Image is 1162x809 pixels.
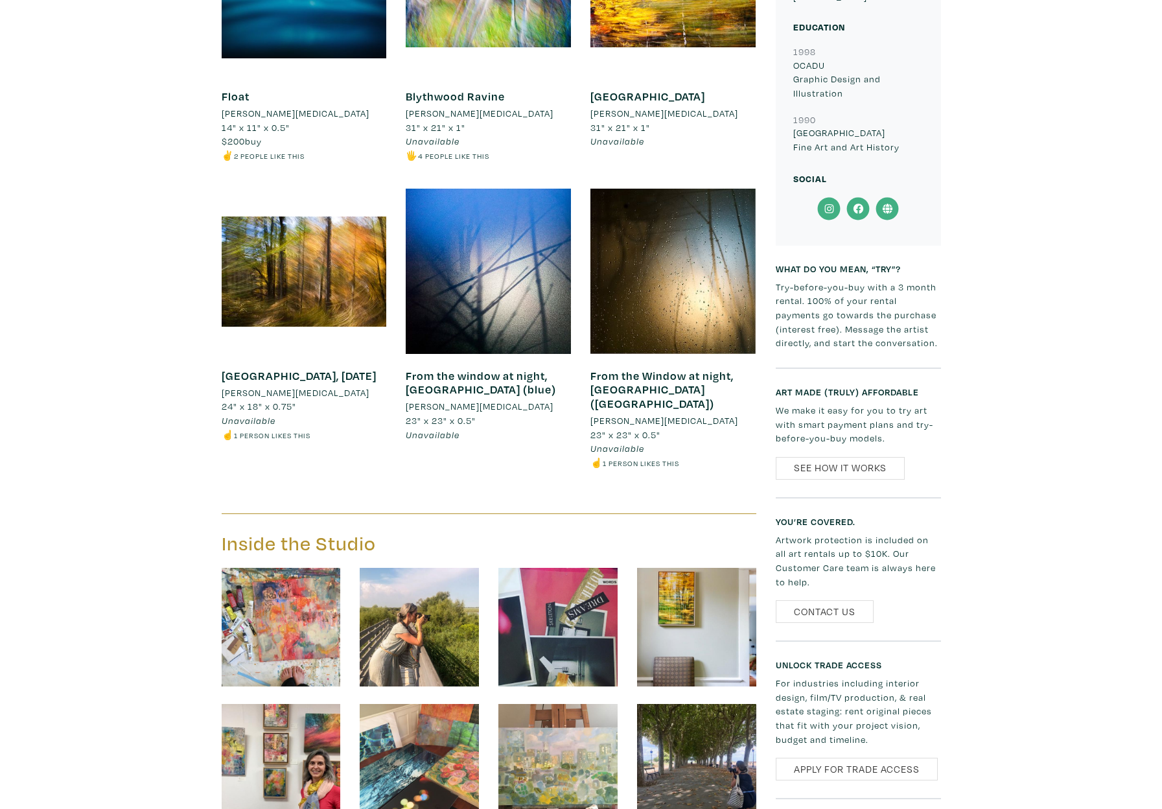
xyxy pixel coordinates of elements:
[776,280,941,350] p: Try-before-you-buy with a 3 month rental. 100% of your rental payments go towards the purchase (i...
[222,148,387,163] li: ✌️
[222,121,290,134] span: 14" x 11" x 0.5"
[776,533,941,589] p: Artwork protection is included on all art rentals up to $10K. Our Customer Care team is always he...
[406,106,571,121] a: [PERSON_NAME][MEDICAL_DATA]
[776,600,874,623] a: Contact Us
[793,126,924,154] p: [GEOGRAPHIC_DATA] Fine Art and Art History
[406,368,556,397] a: From the window at night, [GEOGRAPHIC_DATA] (blue)
[590,456,756,470] li: ☝️
[498,568,618,687] img: phpThumb.php
[590,89,705,104] a: [GEOGRAPHIC_DATA]
[590,428,660,441] span: 23" x 23" x 0.5"
[222,428,387,442] li: ☝️
[793,21,845,33] small: Education
[590,135,644,147] span: Unavailable
[776,457,905,480] a: See How It Works
[590,414,738,428] li: [PERSON_NAME][MEDICAL_DATA]
[590,442,644,454] span: Unavailable
[406,414,476,427] span: 23" x 23" x 0.5"
[222,386,387,400] a: [PERSON_NAME][MEDICAL_DATA]
[793,172,827,185] small: Social
[776,403,941,445] p: We make it easy for you to try art with smart payment plans and try-before-you-buy models.
[222,368,377,383] a: [GEOGRAPHIC_DATA], [DATE]
[776,676,941,746] p: For industries including interior design, film/TV production, & real estate staging: rent origina...
[418,151,489,161] small: 4 people like this
[234,151,305,161] small: 2 people like this
[590,106,738,121] li: [PERSON_NAME][MEDICAL_DATA]
[590,121,650,134] span: 31" x 21" x 1"
[222,400,296,412] span: 24" x 18" x 0.75"
[406,106,553,121] li: [PERSON_NAME][MEDICAL_DATA]
[406,399,553,414] li: [PERSON_NAME][MEDICAL_DATA]
[222,532,480,556] h3: Inside the Studio
[222,386,369,400] li: [PERSON_NAME][MEDICAL_DATA]
[222,135,245,147] span: $200
[776,758,938,780] a: Apply for Trade Access
[776,263,941,274] h6: What do you mean, “try”?
[360,568,479,687] img: phpThumb.php
[776,386,941,397] h6: Art made (truly) affordable
[590,368,734,411] a: From the Window at night, [GEOGRAPHIC_DATA] ([GEOGRAPHIC_DATA])
[234,430,310,440] small: 1 person likes this
[406,148,571,163] li: 🖐️
[222,568,341,687] img: phpThumb.php
[776,659,941,670] h6: Unlock Trade Access
[603,458,679,468] small: 1 person likes this
[406,121,465,134] span: 31" x 21" x 1"
[793,45,816,58] small: 1998
[793,58,924,100] p: OCADU Graphic Design and Illustration
[406,89,505,104] a: Blythwood Ravine
[590,414,756,428] a: [PERSON_NAME][MEDICAL_DATA]
[222,135,262,147] span: buy
[590,106,756,121] a: [PERSON_NAME][MEDICAL_DATA]
[793,113,816,126] small: 1990
[406,135,459,147] span: Unavailable
[637,568,756,687] img: phpThumb.php
[222,106,387,121] a: [PERSON_NAME][MEDICAL_DATA]
[222,106,369,121] li: [PERSON_NAME][MEDICAL_DATA]
[222,414,275,427] span: Unavailable
[406,399,571,414] a: [PERSON_NAME][MEDICAL_DATA]
[776,516,941,527] h6: You’re covered.
[222,89,250,104] a: Float
[406,428,459,441] span: Unavailable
